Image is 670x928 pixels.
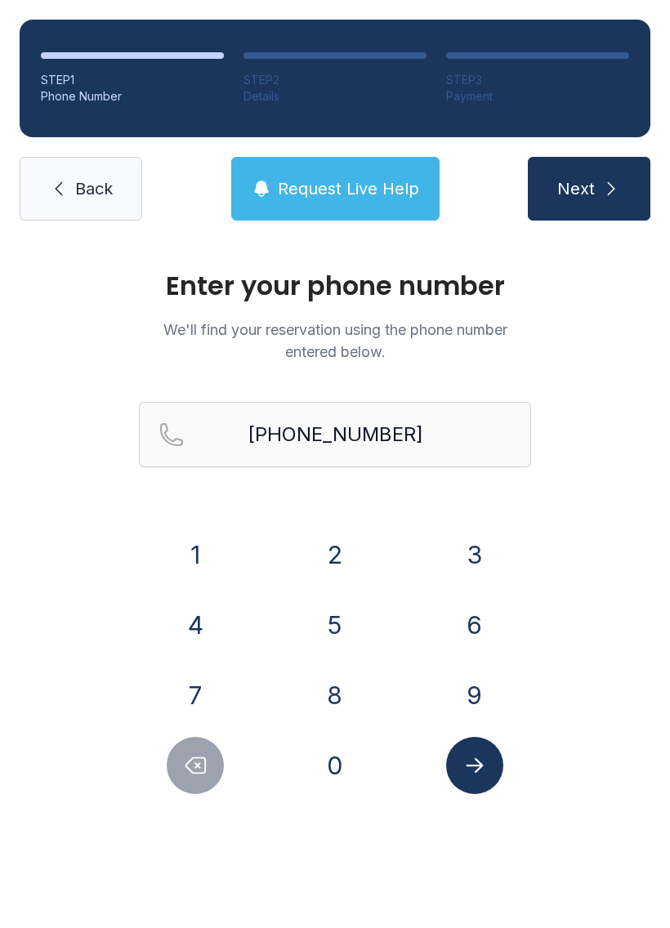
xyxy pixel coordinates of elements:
button: 6 [446,596,503,654]
div: Phone Number [41,88,224,105]
input: Reservation phone number [139,402,531,467]
button: 3 [446,526,503,583]
button: 2 [306,526,364,583]
button: 7 [167,667,224,724]
button: 1 [167,526,224,583]
button: 0 [306,737,364,794]
div: Details [243,88,427,105]
button: 9 [446,667,503,724]
div: STEP 2 [243,72,427,88]
div: STEP 1 [41,72,224,88]
span: Next [557,177,595,200]
button: Submit lookup form [446,737,503,794]
p: We'll find your reservation using the phone number entered below. [139,319,531,363]
h1: Enter your phone number [139,273,531,299]
button: Delete number [167,737,224,794]
button: 8 [306,667,364,724]
button: 5 [306,596,364,654]
button: 4 [167,596,224,654]
span: Back [75,177,113,200]
div: STEP 3 [446,72,629,88]
div: Payment [446,88,629,105]
span: Request Live Help [278,177,419,200]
